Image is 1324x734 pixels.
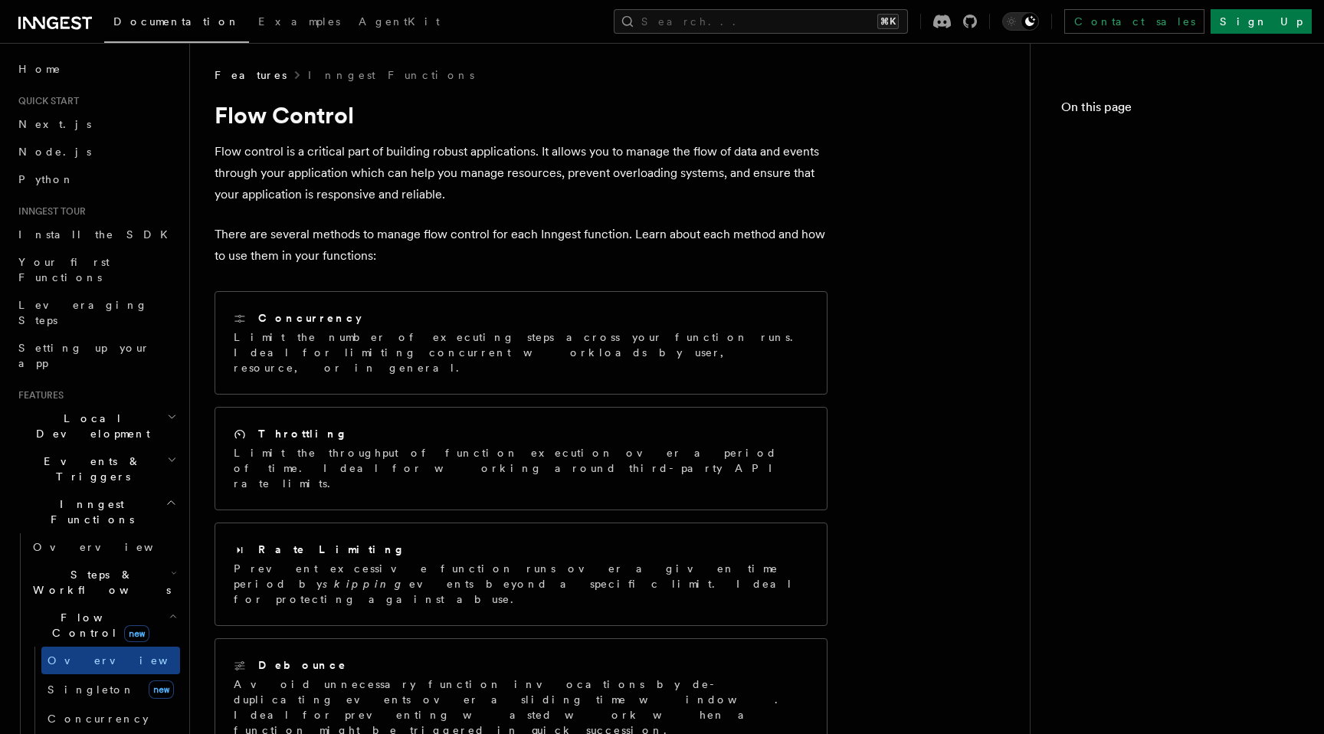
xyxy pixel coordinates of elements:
[12,389,64,401] span: Features
[18,146,91,158] span: Node.js
[12,138,180,165] a: Node.js
[48,683,135,696] span: Singleton
[27,533,180,561] a: Overview
[41,647,180,674] a: Overview
[18,173,74,185] span: Python
[234,329,808,375] p: Limit the number of executing steps across your function runs. Ideal for limiting concurrent work...
[12,205,86,218] span: Inngest tour
[18,299,148,326] span: Leveraging Steps
[12,165,180,193] a: Python
[349,5,449,41] a: AgentKit
[12,334,180,377] a: Setting up your app
[124,625,149,642] span: new
[614,9,908,34] button: Search...⌘K
[234,561,808,607] p: Prevent excessive function runs over a given time period by events beyond a specific limit. Ideal...
[18,118,91,130] span: Next.js
[877,14,899,29] kbd: ⌘K
[359,15,440,28] span: AgentKit
[113,15,240,28] span: Documentation
[215,101,827,129] h1: Flow Control
[215,291,827,395] a: ConcurrencyLimit the number of executing steps across your function runs. Ideal for limiting conc...
[12,490,180,533] button: Inngest Functions
[12,248,180,291] a: Your first Functions
[12,447,180,490] button: Events & Triggers
[41,674,180,705] a: Singletonnew
[12,55,180,83] a: Home
[27,610,169,641] span: Flow Control
[1061,98,1293,123] h4: On this page
[12,496,165,527] span: Inngest Functions
[27,561,180,604] button: Steps & Workflows
[258,310,362,326] h2: Concurrency
[27,567,171,598] span: Steps & Workflows
[215,407,827,510] a: ThrottlingLimit the throughput of function execution over a period of time. Ideal for working aro...
[104,5,249,43] a: Documentation
[12,291,180,334] a: Leveraging Steps
[48,654,205,667] span: Overview
[249,5,349,41] a: Examples
[258,657,347,673] h2: Debounce
[48,713,149,725] span: Concurrency
[18,61,61,77] span: Home
[27,604,180,647] button: Flow Controlnew
[12,411,167,441] span: Local Development
[1002,12,1039,31] button: Toggle dark mode
[234,445,808,491] p: Limit the throughput of function execution over a period of time. Ideal for working around third-...
[12,95,79,107] span: Quick start
[18,228,177,241] span: Install the SDK
[215,141,827,205] p: Flow control is a critical part of building robust applications. It allows you to manage the flow...
[258,542,405,557] h2: Rate Limiting
[1211,9,1312,34] a: Sign Up
[12,454,167,484] span: Events & Triggers
[1064,9,1204,34] a: Contact sales
[258,426,348,441] h2: Throttling
[12,221,180,248] a: Install the SDK
[12,405,180,447] button: Local Development
[308,67,474,83] a: Inngest Functions
[258,15,340,28] span: Examples
[149,680,174,699] span: new
[18,342,150,369] span: Setting up your app
[215,224,827,267] p: There are several methods to manage flow control for each Inngest function. Learn about each meth...
[18,256,110,283] span: Your first Functions
[323,578,409,590] em: skipping
[1061,123,1293,150] a: Flow Control
[215,523,827,626] a: Rate LimitingPrevent excessive function runs over a given time period byskippingevents beyond a s...
[41,705,180,732] a: Concurrency
[1067,129,1225,144] span: Flow Control
[215,67,287,83] span: Features
[12,110,180,138] a: Next.js
[33,541,191,553] span: Overview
